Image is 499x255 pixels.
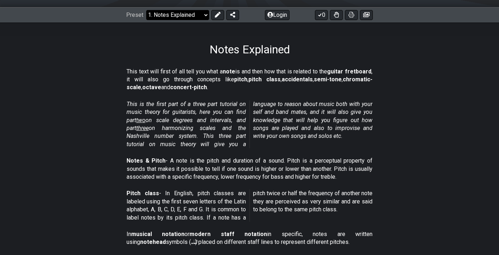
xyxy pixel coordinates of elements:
[127,230,372,246] p: In or in specific, notes are written using symbols (𝅝 𝅗𝅥 𝅘𝅥 𝅘𝅥𝅮) placed on different staff lines to r...
[330,10,343,20] button: Toggle Dexterity for all fretkits
[127,101,372,148] em: This is the first part of a three part tutorial on music theory for guitarists, here you can find...
[136,125,149,131] span: three
[327,68,371,75] strong: guitar fretboard
[345,10,358,20] button: Print
[314,76,342,83] strong: semi-tone
[131,231,184,237] strong: musical notation
[146,10,209,20] select: Preset
[142,84,161,91] strong: octave
[315,10,328,20] button: 0
[282,76,313,83] strong: accidentals
[234,76,247,83] strong: pitch
[127,157,372,181] p: - A note is the pitch and duration of a sound. Pitch is a perceptual property of sounds that make...
[127,157,165,164] strong: Notes & Pitch
[223,68,235,75] strong: note
[211,10,224,20] button: Edit Preset
[136,117,145,124] span: two
[226,10,239,20] button: Share Preset
[127,190,159,197] strong: Pitch class
[189,231,267,237] strong: modern staff notation
[265,10,290,20] button: Login
[127,189,372,222] p: - In English, pitch classes are labeled using the first seven letters of the Latin alphabet, A, B...
[126,11,143,18] span: Preset
[140,239,166,245] strong: notehead
[127,68,372,92] p: This text will first of all tell you what a is and then how that is related to the , it will also...
[170,84,207,91] strong: concert-pitch
[209,43,290,56] h1: Notes Explained
[360,10,373,20] button: Create image
[248,76,281,83] strong: pitch class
